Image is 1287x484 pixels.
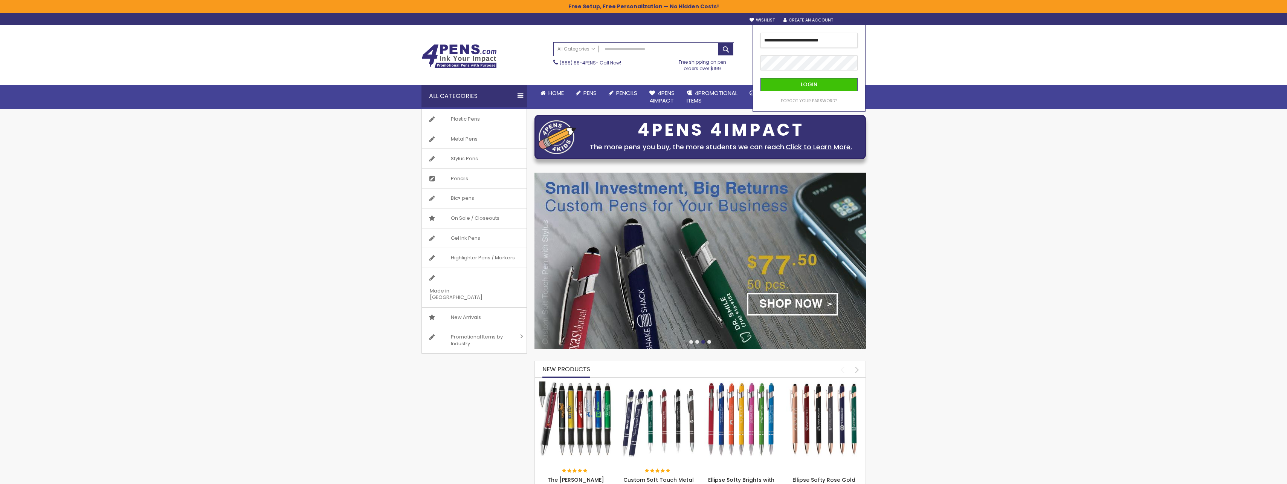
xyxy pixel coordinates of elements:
[443,109,487,129] span: Plastic Pens
[704,381,779,388] a: Ellipse Softy Brights with Stylus Pen - Laser
[422,208,527,228] a: On Sale / Closeouts
[443,169,476,188] span: Pencils
[580,122,862,138] div: 4PENS 4IMPACT
[443,308,489,327] span: New Arrivals
[671,56,734,71] div: Free shipping on pen orders over $199
[570,85,603,101] a: Pens
[786,381,862,457] img: Ellipse Softy Rose Gold Classic with Stylus Pen - Silver Laser
[539,381,614,388] a: The Barton Custom Pens Special Offer
[542,365,590,374] span: New Products
[743,85,777,101] a: Rush
[616,89,637,97] span: Pencils
[562,469,588,474] div: 100%
[841,18,866,23] div: Sign In
[534,85,570,101] a: Home
[534,173,866,349] img: /custom-soft-touch-pen-metal-barrel.html
[443,208,507,228] span: On Sale / Closeouts
[548,89,564,97] span: Home
[443,327,518,353] span: Promotional Items by Industry
[560,60,596,66] a: (888) 88-4PENS
[781,98,837,104] a: Forgot Your Password?
[580,142,862,152] div: The more pens you buy, the more students we can reach.
[422,169,527,188] a: Pencils
[750,17,775,23] a: Wishlist
[560,60,621,66] span: - Call Now!
[621,381,696,388] a: Custom Soft Touch Metal Pen - Stylus Top
[539,381,614,457] img: The Barton Custom Pens Special Offer
[786,142,852,152] a: Click to Learn More.
[621,381,696,457] img: Custom Soft Touch Metal Pen - Stylus Top
[422,327,527,353] a: Promotional Items by Industry
[760,78,858,91] button: Login
[422,281,508,307] span: Made in [GEOGRAPHIC_DATA]
[443,228,488,248] span: Gel Ink Pens
[422,228,527,248] a: Gel Ink Pens
[443,248,522,268] span: Highlighter Pens / Markers
[422,109,527,129] a: Plastic Pens
[836,363,849,376] div: prev
[443,188,482,208] span: Bic® pens
[421,85,527,107] div: All Categories
[557,46,595,52] span: All Categories
[443,129,485,149] span: Metal Pens
[645,469,671,474] div: 100%
[422,129,527,149] a: Metal Pens
[783,17,833,23] a: Create an Account
[422,188,527,208] a: Bic® pens
[421,44,497,68] img: 4Pens Custom Pens and Promotional Products
[422,268,527,307] a: Made in [GEOGRAPHIC_DATA]
[643,85,681,109] a: 4Pens4impact
[687,89,737,104] span: 4PROMOTIONAL ITEMS
[583,89,597,97] span: Pens
[786,381,862,388] a: Ellipse Softy Rose Gold Classic with Stylus Pen - Silver Laser
[422,308,527,327] a: New Arrivals
[422,248,527,268] a: Highlighter Pens / Markers
[850,363,864,376] div: next
[539,120,576,154] img: four_pen_logo.png
[801,81,817,88] span: Login
[554,43,599,55] a: All Categories
[681,85,743,109] a: 4PROMOTIONALITEMS
[443,149,485,168] span: Stylus Pens
[649,89,675,104] span: 4Pens 4impact
[422,149,527,168] a: Stylus Pens
[704,381,779,457] img: Ellipse Softy Brights with Stylus Pen - Laser
[603,85,643,101] a: Pencils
